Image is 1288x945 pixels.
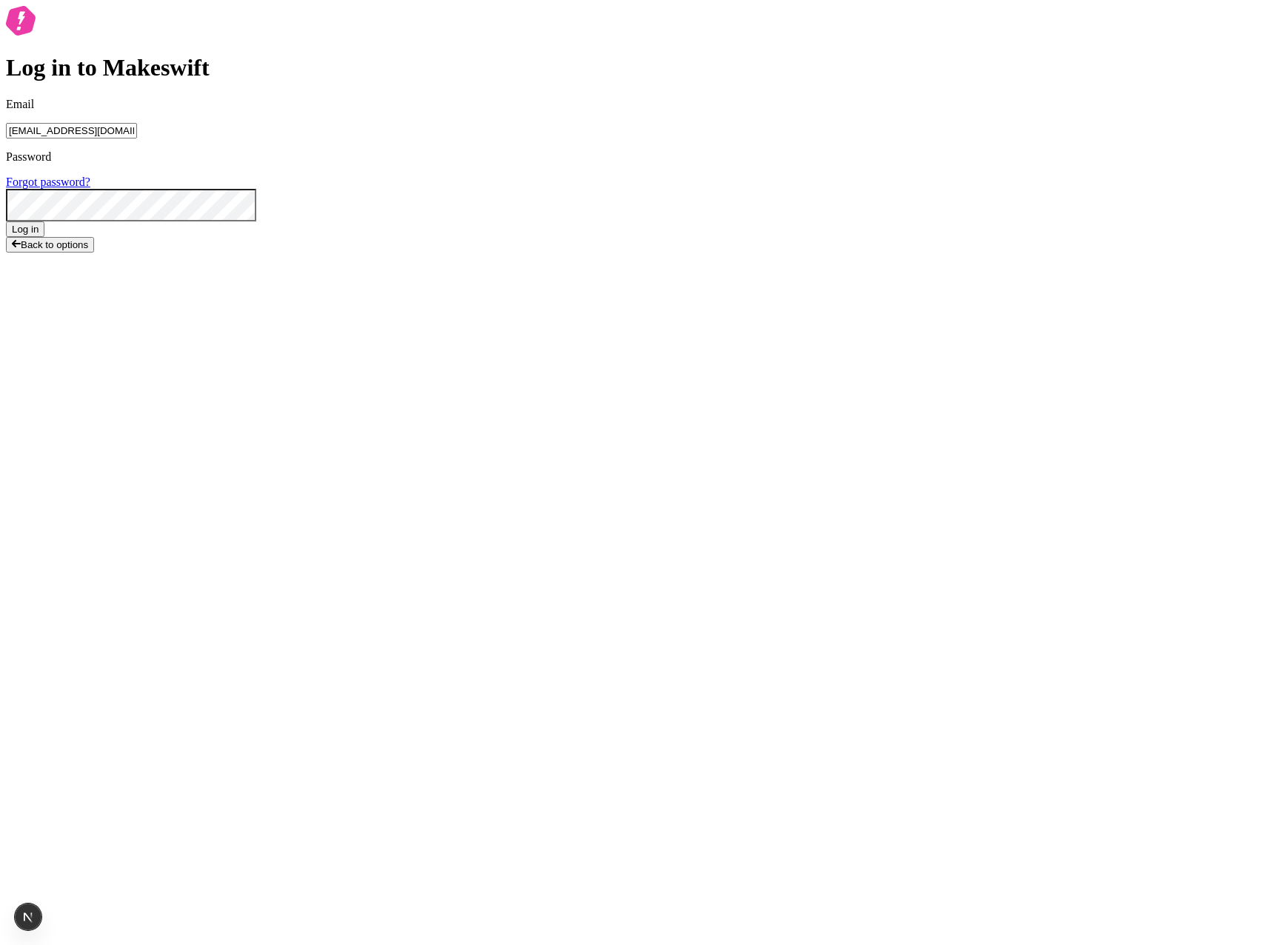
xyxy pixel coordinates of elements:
[21,239,88,250] span: Back to options
[6,237,94,253] button: Back to options
[6,98,1282,111] p: Email
[6,150,1282,164] p: Password
[6,123,137,138] input: Email
[6,221,44,237] button: Log in
[6,176,90,188] a: Forgot password?
[12,224,39,235] span: Log in
[6,54,1282,81] h1: Log in to Makeswift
